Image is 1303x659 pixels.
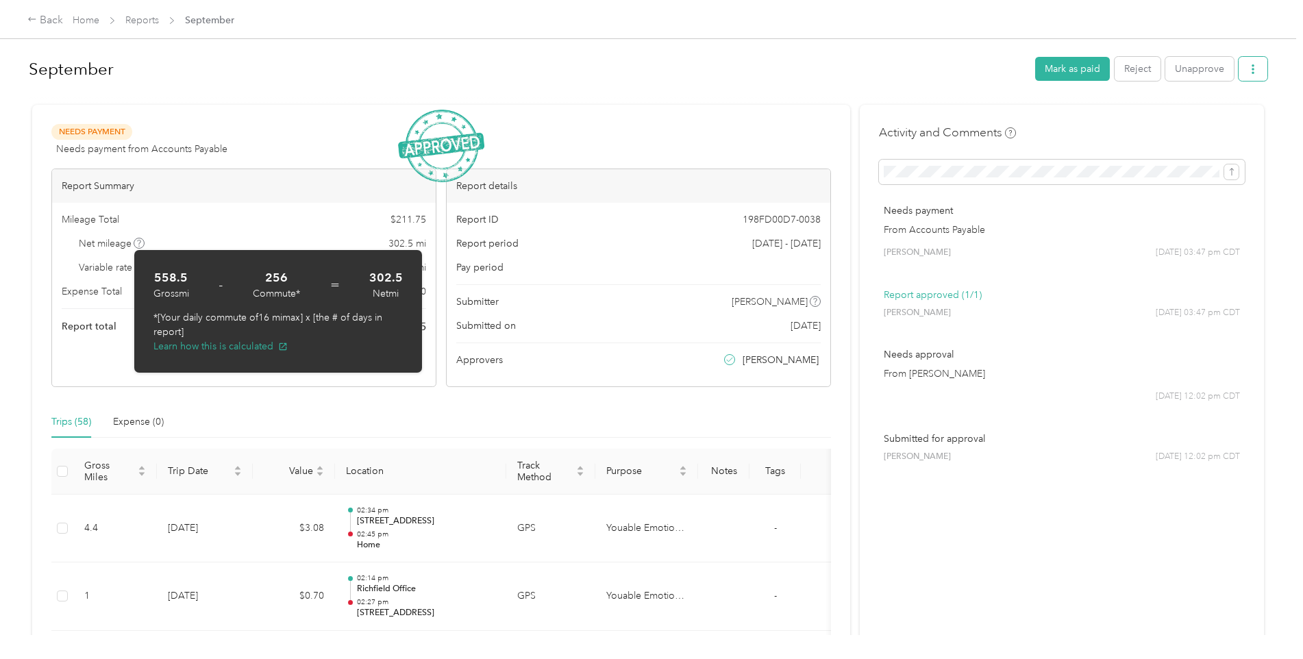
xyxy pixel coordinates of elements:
[357,573,495,583] p: 02:14 pm
[743,353,819,367] span: [PERSON_NAME]
[168,465,231,477] span: Trip Date
[234,464,242,472] span: caret-up
[447,169,830,203] div: Report details
[884,347,1240,362] p: Needs approval
[388,236,426,251] span: 302.5 mi
[884,307,951,319] span: [PERSON_NAME]
[56,142,227,156] span: Needs payment from Accounts Payable
[316,470,324,478] span: caret-down
[138,470,146,478] span: caret-down
[1156,247,1240,259] span: [DATE] 03:47 pm CDT
[1156,451,1240,463] span: [DATE] 12:02 pm CDT
[157,495,253,563] td: [DATE]
[113,414,164,430] div: Expense (0)
[51,124,132,140] span: Needs Payment
[884,247,951,259] span: [PERSON_NAME]
[51,414,91,430] div: Trips (58)
[316,464,324,472] span: caret-up
[73,14,99,26] a: Home
[791,319,821,333] span: [DATE]
[1156,390,1240,403] span: [DATE] 12:02 pm CDT
[884,203,1240,218] p: Needs payment
[357,506,495,515] p: 02:34 pm
[253,449,335,495] th: Value
[62,212,119,227] span: Mileage Total
[138,464,146,472] span: caret-up
[884,288,1240,302] p: Report approved (1/1)
[606,465,676,477] span: Purpose
[369,269,403,286] strong: 302.5
[357,597,495,607] p: 02:27 pm
[506,449,595,495] th: Track Method
[234,470,242,478] span: caret-down
[62,319,116,334] span: Report total
[1226,582,1303,659] iframe: Everlance-gr Chat Button Frame
[879,124,1016,141] h4: Activity and Comments
[73,495,157,563] td: 4.4
[29,53,1026,86] h1: September
[506,495,595,563] td: GPS
[456,236,519,251] span: Report period
[456,319,516,333] span: Submitted on
[456,212,499,227] span: Report ID
[153,310,403,339] p: *[Your daily commute of 16 mi max] x [the # of days in report]
[595,562,698,631] td: Youable Emotional Health
[253,562,335,631] td: $0.70
[84,460,135,483] span: Gross Miles
[335,449,506,495] th: Location
[157,562,253,631] td: [DATE]
[253,286,300,301] div: Commute*
[79,236,145,251] span: Net mileage
[153,286,189,301] div: Gross mi
[1115,57,1161,81] button: Reject
[576,464,584,472] span: caret-up
[506,562,595,631] td: GPS
[390,212,426,227] span: $ 211.75
[1165,57,1234,81] button: Unapprove
[743,212,821,227] span: 198FD00D7-0038
[357,607,495,619] p: [STREET_ADDRESS]
[253,495,335,563] td: $3.08
[456,295,499,309] span: Submitter
[595,495,698,563] td: Youable Emotional Health
[73,449,157,495] th: Gross Miles
[79,260,146,275] span: Variable rate
[219,275,223,295] span: -
[517,460,573,483] span: Track Method
[52,169,436,203] div: Report Summary
[774,522,777,534] span: -
[1035,57,1110,81] button: Mark as paid
[157,449,253,495] th: Trip Date
[679,464,687,472] span: caret-up
[398,110,484,183] img: ApprovedStamp
[752,236,821,251] span: [DATE] - [DATE]
[357,515,495,527] p: [STREET_ADDRESS]
[265,269,288,286] strong: 256
[357,583,495,595] p: Richfield Office
[62,284,122,299] span: Expense Total
[185,13,234,27] span: September
[357,530,495,539] p: 02:45 pm
[456,353,503,367] span: Approvers
[1156,307,1240,319] span: [DATE] 03:47 pm CDT
[884,451,951,463] span: [PERSON_NAME]
[153,339,288,353] button: Learn how this is calculated
[884,432,1240,446] p: Submitted for approval
[698,449,749,495] th: Notes
[264,465,313,477] span: Value
[679,470,687,478] span: caret-down
[330,275,340,295] span: =
[732,295,808,309] span: [PERSON_NAME]
[884,366,1240,381] p: From [PERSON_NAME]
[456,260,504,275] span: Pay period
[154,269,188,286] strong: 558.5
[373,286,399,301] div: Net mi
[774,590,777,601] span: -
[125,14,159,26] a: Reports
[73,562,157,631] td: 1
[357,539,495,551] p: Home
[749,449,801,495] th: Tags
[27,12,63,29] div: Back
[884,223,1240,237] p: From Accounts Payable
[595,449,698,495] th: Purpose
